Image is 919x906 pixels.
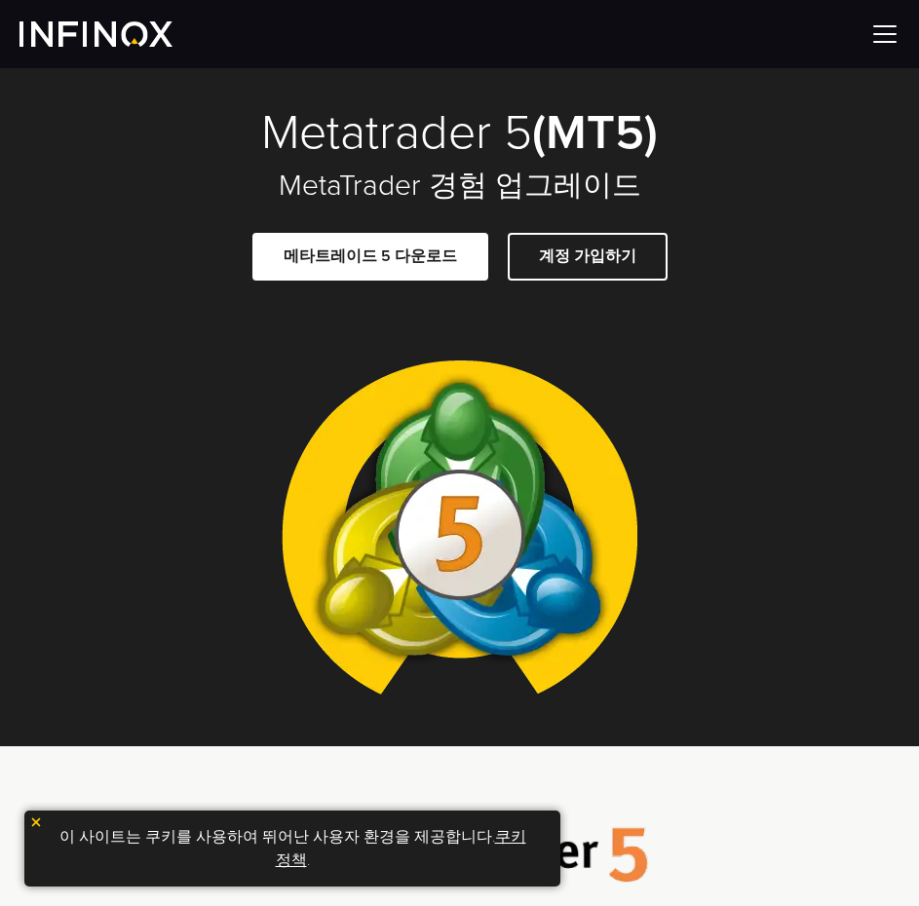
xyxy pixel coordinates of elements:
a: 메타트레이드 5 다운로드 [252,233,488,281]
h2: MetaTrader 경험 업그레이드 [19,169,900,205]
img: Meta Trader 5 [266,320,653,746]
h1: Metatrader 5 [19,107,900,159]
img: yellow close icon [29,815,43,829]
strong: (MT5) [532,103,658,162]
a: 계정 가입하기 [508,233,668,281]
p: 이 사이트는 쿠키를 사용하여 뛰어난 사용자 환경을 제공합니다. . [34,820,551,877]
